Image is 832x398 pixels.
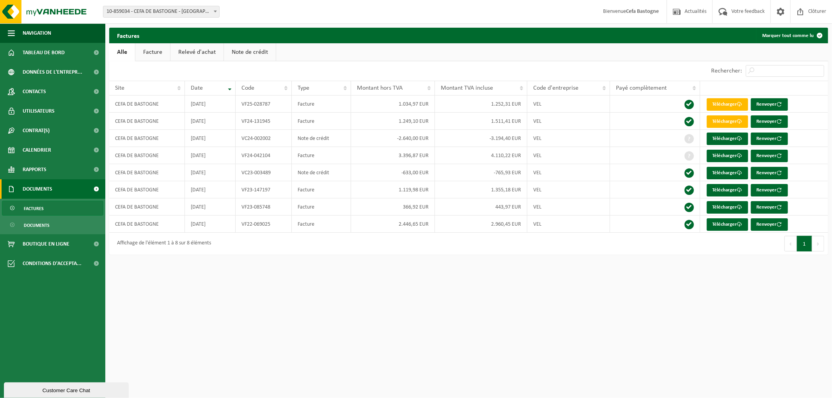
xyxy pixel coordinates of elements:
[4,381,130,398] iframe: chat widget
[109,113,185,130] td: CEFA DE BASTOGNE
[109,181,185,198] td: CEFA DE BASTOGNE
[185,147,236,164] td: [DATE]
[115,85,124,91] span: Site
[109,198,185,216] td: CEFA DE BASTOGNE
[751,218,788,231] button: Renvoyer
[527,130,610,147] td: VEL
[751,150,788,162] button: Renvoyer
[707,167,748,179] a: Télécharger
[533,85,578,91] span: Code d'entreprise
[24,201,44,216] span: Factures
[23,62,82,82] span: Données de l'entrepr...
[23,121,50,140] span: Contrat(s)
[711,68,742,74] label: Rechercher:
[292,96,351,113] td: Facture
[191,85,203,91] span: Date
[527,164,610,181] td: VEL
[185,130,236,147] td: [DATE]
[23,82,46,101] span: Contacts
[135,43,170,61] a: Facture
[109,216,185,233] td: CEFA DE BASTOGNE
[351,164,435,181] td: -633,00 EUR
[236,216,292,233] td: VF22-069025
[435,96,528,113] td: 1.252,31 EUR
[812,236,824,251] button: Next
[784,236,797,251] button: Previous
[236,181,292,198] td: VF23-147197
[351,198,435,216] td: 366,92 EUR
[185,96,236,113] td: [DATE]
[441,85,493,91] span: Montant TVA incluse
[357,85,403,91] span: Montant hors TVA
[236,198,292,216] td: VF23-085748
[236,164,292,181] td: VC23-003489
[2,201,103,216] a: Factures
[236,96,292,113] td: VF25-028787
[707,184,748,196] a: Télécharger
[109,43,135,61] a: Alle
[23,254,82,273] span: Conditions d'accepta...
[616,85,667,91] span: Payé complètement
[109,130,185,147] td: CEFA DE BASTOGNE
[751,133,788,145] button: Renvoyer
[707,115,748,128] a: Télécharger
[23,101,55,121] span: Utilisateurs
[435,164,528,181] td: -765,93 EUR
[707,98,748,111] a: Télécharger
[298,85,309,91] span: Type
[435,147,528,164] td: 4.110,22 EUR
[292,198,351,216] td: Facture
[24,218,50,233] span: Documents
[109,96,185,113] td: CEFA DE BASTOGNE
[23,140,51,160] span: Calendrier
[351,113,435,130] td: 1.249,10 EUR
[351,216,435,233] td: 2.446,65 EUR
[707,150,748,162] a: Télécharger
[527,198,610,216] td: VEL
[292,181,351,198] td: Facture
[109,164,185,181] td: CEFA DE BASTOGNE
[626,9,659,14] strong: Cefa Bastogne
[527,113,610,130] td: VEL
[435,113,528,130] td: 1.511,41 EUR
[185,181,236,198] td: [DATE]
[351,130,435,147] td: -2.640,00 EUR
[109,28,147,43] h2: Factures
[185,216,236,233] td: [DATE]
[351,147,435,164] td: 3.396,87 EUR
[292,164,351,181] td: Note de crédit
[236,147,292,164] td: VF24-042104
[751,201,788,214] button: Renvoyer
[103,6,220,18] span: 10-859034 - CEFA DE BASTOGNE - BASTOGNE
[751,167,788,179] button: Renvoyer
[351,96,435,113] td: 1.034,97 EUR
[797,236,812,251] button: 1
[236,113,292,130] td: VF24-131945
[113,237,211,251] div: Affichage de l'élément 1 à 8 sur 8 éléments
[292,130,351,147] td: Note de crédit
[109,147,185,164] td: CEFA DE BASTOGNE
[527,216,610,233] td: VEL
[170,43,224,61] a: Relevé d'achat
[751,115,788,128] button: Renvoyer
[707,218,748,231] a: Télécharger
[185,198,236,216] td: [DATE]
[707,133,748,145] a: Télécharger
[751,98,788,111] button: Renvoyer
[435,130,528,147] td: -3.194,40 EUR
[527,147,610,164] td: VEL
[292,147,351,164] td: Facture
[23,23,51,43] span: Navigation
[23,179,52,199] span: Documents
[103,6,219,17] span: 10-859034 - CEFA DE BASTOGNE - BASTOGNE
[185,164,236,181] td: [DATE]
[435,181,528,198] td: 1.355,18 EUR
[2,218,103,232] a: Documents
[435,198,528,216] td: 443,97 EUR
[224,43,276,61] a: Note de crédit
[351,181,435,198] td: 1.119,98 EUR
[527,96,610,113] td: VEL
[185,113,236,130] td: [DATE]
[756,28,827,43] button: Marquer tout comme lu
